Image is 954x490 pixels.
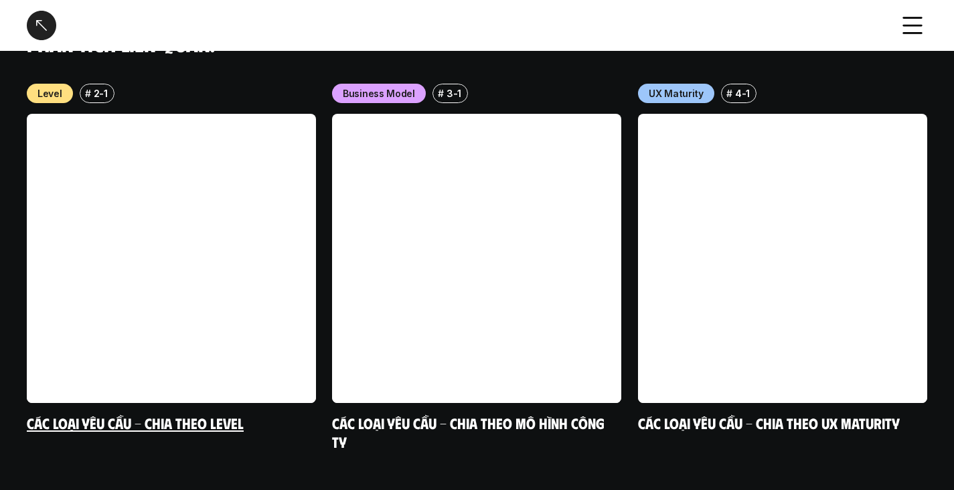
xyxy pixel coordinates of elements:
[726,88,732,98] h6: #
[37,86,62,100] p: Level
[27,414,244,432] a: Các loại yêu cầu - Chia theo level
[94,86,108,100] p: 2-1
[332,414,608,451] a: Các loại yêu cầu - Chia theo mô hình công ty
[438,88,444,98] h6: #
[85,88,91,98] h6: #
[343,86,415,100] p: Business Model
[447,86,461,100] p: 3-1
[735,86,750,100] p: 4-1
[649,86,704,100] p: UX Maturity
[638,414,900,432] a: Các loại yêu cầu - Chia theo UX Maturity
